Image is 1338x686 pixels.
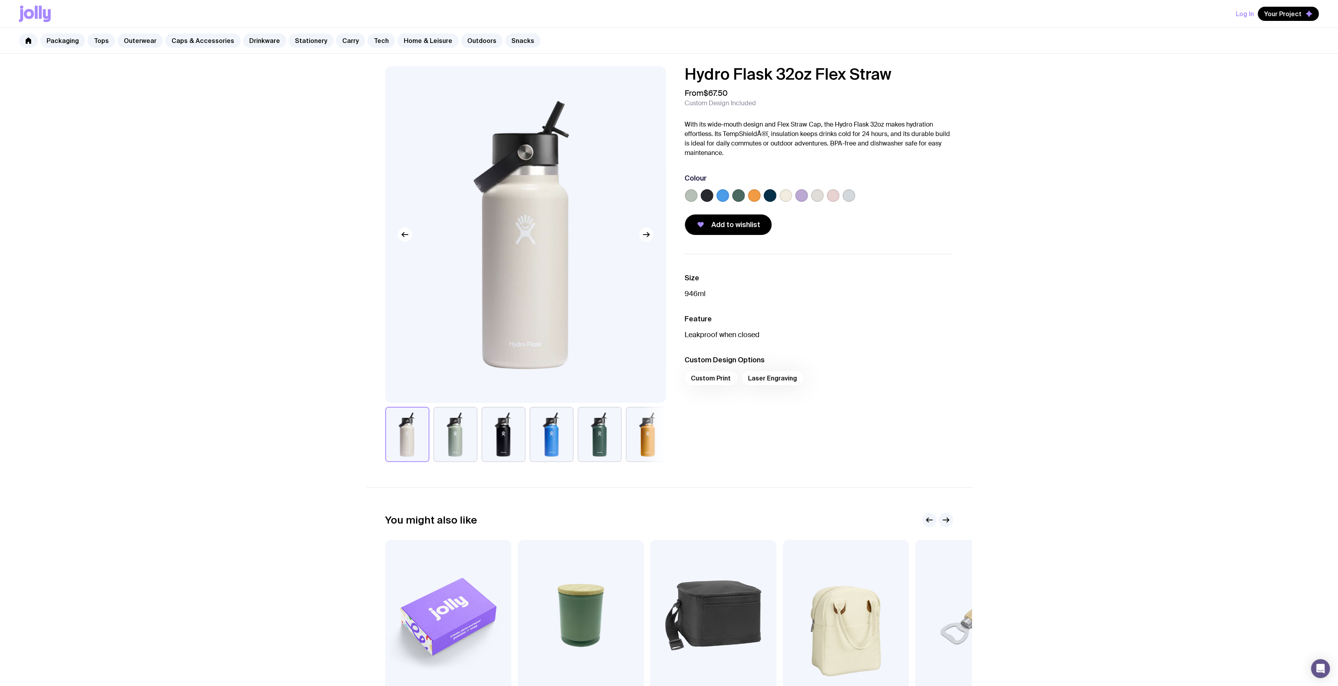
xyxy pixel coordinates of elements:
[88,34,115,48] a: Tops
[505,34,541,48] a: Snacks
[704,88,728,98] span: $67.50
[685,314,953,324] h3: Feature
[243,34,286,48] a: Drinkware
[685,66,953,82] h1: Hydro Flask 32oz Flex Straw
[685,173,707,183] h3: Colour
[1258,7,1319,21] button: Your Project
[712,220,761,229] span: Add to wishlist
[368,34,395,48] a: Tech
[40,34,85,48] a: Packaging
[336,34,365,48] a: Carry
[685,289,953,298] p: 946ml
[685,99,756,107] span: Custom Design Included
[385,514,478,526] h2: You might also like
[1311,659,1330,678] div: Open Intercom Messenger
[685,273,953,283] h3: Size
[685,214,772,235] button: Add to wishlist
[1264,10,1302,18] span: Your Project
[397,34,459,48] a: Home & Leisure
[118,34,163,48] a: Outerwear
[685,120,953,158] p: With its wide-mouth design and Flex Straw Cap, the Hydro Flask 32oz makes hydration effortless. I...
[1236,7,1254,21] button: Log In
[289,34,334,48] a: Stationery
[685,355,953,365] h3: Custom Design Options
[685,330,953,339] p: Leakproof when closed
[461,34,503,48] a: Outdoors
[685,88,728,98] span: From
[165,34,241,48] a: Caps & Accessories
